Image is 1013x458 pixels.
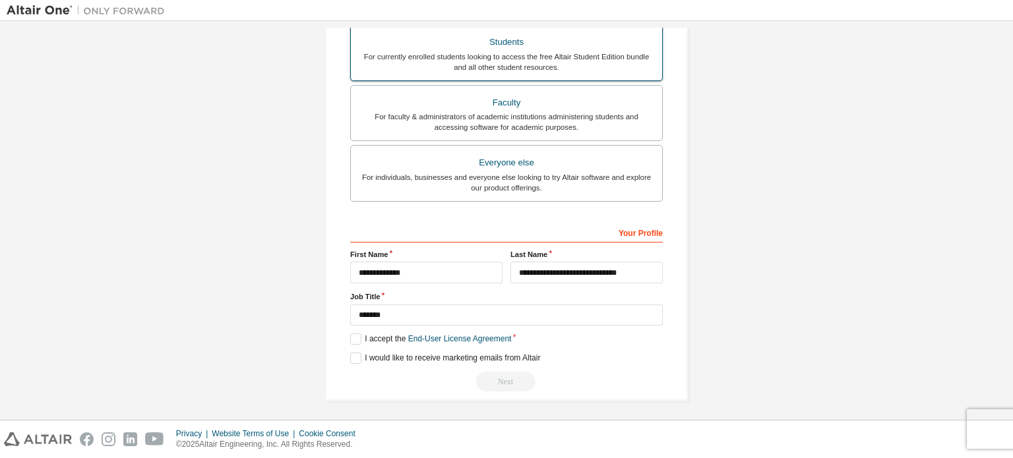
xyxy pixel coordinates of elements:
[7,4,171,17] img: Altair One
[359,154,654,172] div: Everyone else
[350,249,503,260] label: First Name
[350,372,663,391] div: Read and acccept EULA to continue
[176,428,212,439] div: Privacy
[299,428,363,439] div: Cookie Consent
[510,249,663,260] label: Last Name
[176,439,363,450] p: © 2025 Altair Engineering, Inc. All Rights Reserved.
[350,353,540,364] label: I would like to receive marketing emails from Altair
[350,291,663,302] label: Job Title
[359,111,654,132] div: For faculty & administrators of academic institutions administering students and accessing softwa...
[350,221,663,243] div: Your Profile
[212,428,299,439] div: Website Terms of Use
[145,432,164,446] img: youtube.svg
[359,51,654,72] div: For currently enrolled students looking to access the free Altair Student Edition bundle and all ...
[123,432,137,446] img: linkedin.svg
[80,432,94,446] img: facebook.svg
[359,172,654,193] div: For individuals, businesses and everyone else looking to try Altair software and explore our prod...
[408,334,512,343] a: End-User License Agreement
[102,432,115,446] img: instagram.svg
[350,333,511,345] label: I accept the
[359,94,654,112] div: Faculty
[359,33,654,51] div: Students
[4,432,72,446] img: altair_logo.svg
